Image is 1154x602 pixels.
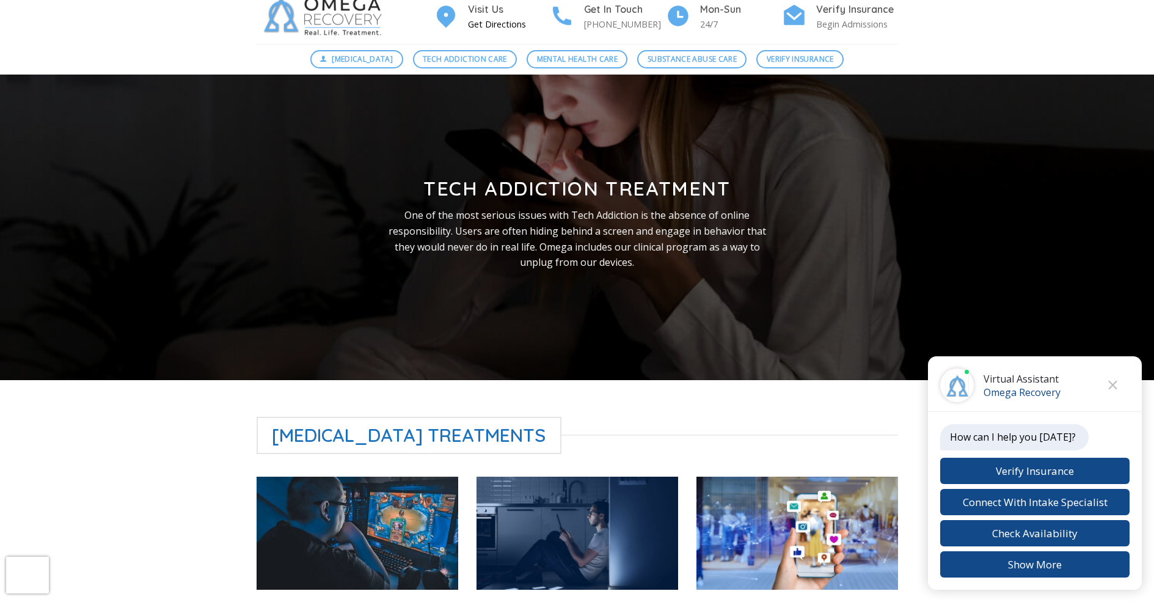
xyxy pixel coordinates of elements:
[550,2,666,32] a: Get In Touch [PHONE_NUMBER]
[637,50,747,68] a: Substance Abuse Care
[332,53,393,65] span: [MEDICAL_DATA]
[310,50,403,68] a: [MEDICAL_DATA]
[423,176,730,200] strong: Tech Addiction Treatment
[816,2,898,18] h4: Verify Insurance
[468,17,550,31] p: Get Directions
[379,208,775,270] p: One of the most serious issues with Tech Addiction is the absence of online responsibility. Users...
[816,17,898,31] p: Begin Admissions
[257,417,562,454] span: [MEDICAL_DATA] Treatments
[434,2,550,32] a: Visit Us Get Directions
[767,53,834,65] span: Verify Insurance
[423,53,507,65] span: Tech Addiction Care
[782,2,898,32] a: Verify Insurance Begin Admissions
[700,17,782,31] p: 24/7
[468,2,550,18] h4: Visit Us
[756,50,844,68] a: Verify Insurance
[648,53,737,65] span: Substance Abuse Care
[527,50,627,68] a: Mental Health Care
[584,17,666,31] p: [PHONE_NUMBER]
[700,2,782,18] h4: Mon-Sun
[413,50,517,68] a: Tech Addiction Care
[584,2,666,18] h4: Get In Touch
[537,53,618,65] span: Mental Health Care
